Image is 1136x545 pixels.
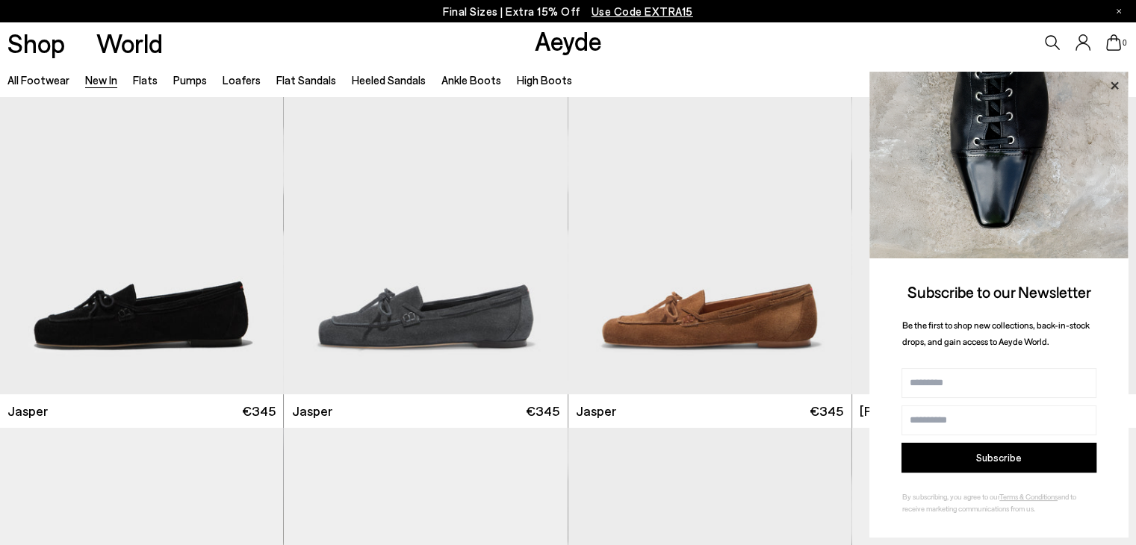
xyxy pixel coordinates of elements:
[535,25,602,56] a: Aeyde
[133,73,158,87] a: Flats
[292,402,332,420] span: Jasper
[576,402,616,420] span: Jasper
[85,73,117,87] a: New In
[284,394,567,428] a: Jasper €345
[568,394,851,428] a: Jasper €345
[96,30,163,56] a: World
[999,492,1058,501] a: Terms & Conditions
[852,394,1136,428] a: [PERSON_NAME] €345
[907,282,1091,301] span: Subscribe to our Newsletter
[1106,34,1121,51] a: 0
[852,38,1136,394] img: Lana Moccasin Loafers
[902,492,999,501] span: By subscribing, you agree to our
[526,402,559,420] span: €345
[810,402,843,420] span: €345
[592,4,693,18] span: Navigate to /collections/ss25-final-sizes
[869,72,1129,258] img: ca3f721fb6ff708a270709c41d776025.jpg
[7,30,65,56] a: Shop
[242,402,276,420] span: €345
[441,73,501,87] a: Ankle Boots
[852,38,1136,394] div: 1 / 6
[860,402,966,420] span: [PERSON_NAME]
[852,38,1136,394] a: 6 / 6 1 / 6 2 / 6 3 / 6 4 / 6 5 / 6 6 / 6 1 / 6 Next slide Previous slide
[7,402,48,420] span: Jasper
[276,73,336,87] a: Flat Sandals
[173,73,207,87] a: Pumps
[352,73,426,87] a: Heeled Sandals
[517,73,572,87] a: High Boots
[223,73,261,87] a: Loafers
[7,73,69,87] a: All Footwear
[901,443,1096,473] button: Subscribe
[568,38,851,394] img: Jasper Moccasin Loafers
[902,320,1090,347] span: Be the first to shop new collections, back-in-stock drops, and gain access to Aeyde World.
[284,38,567,394] img: Jasper Moccasin Loafers
[1121,39,1129,47] span: 0
[443,2,693,21] p: Final Sizes | Extra 15% Off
